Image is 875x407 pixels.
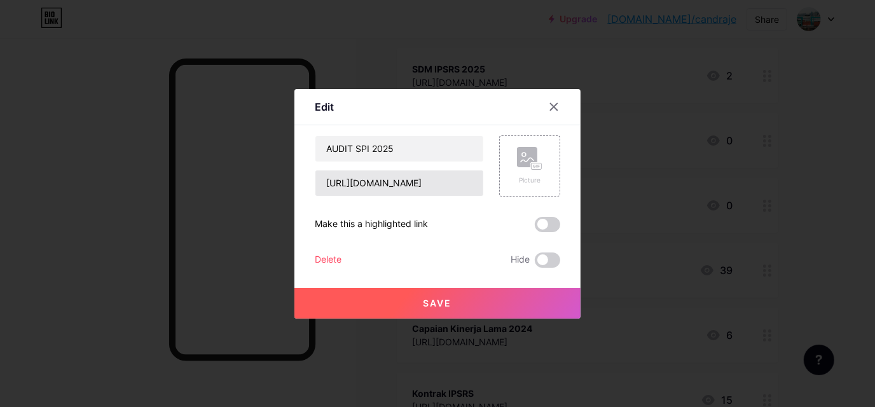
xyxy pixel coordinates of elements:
div: Delete [315,252,341,268]
input: URL [315,170,483,196]
div: Make this a highlighted link [315,217,428,232]
span: Hide [511,252,530,268]
div: Edit [315,99,334,114]
button: Save [294,288,581,319]
div: Picture [517,176,542,185]
input: Title [315,136,483,162]
span: Save [424,298,452,308]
